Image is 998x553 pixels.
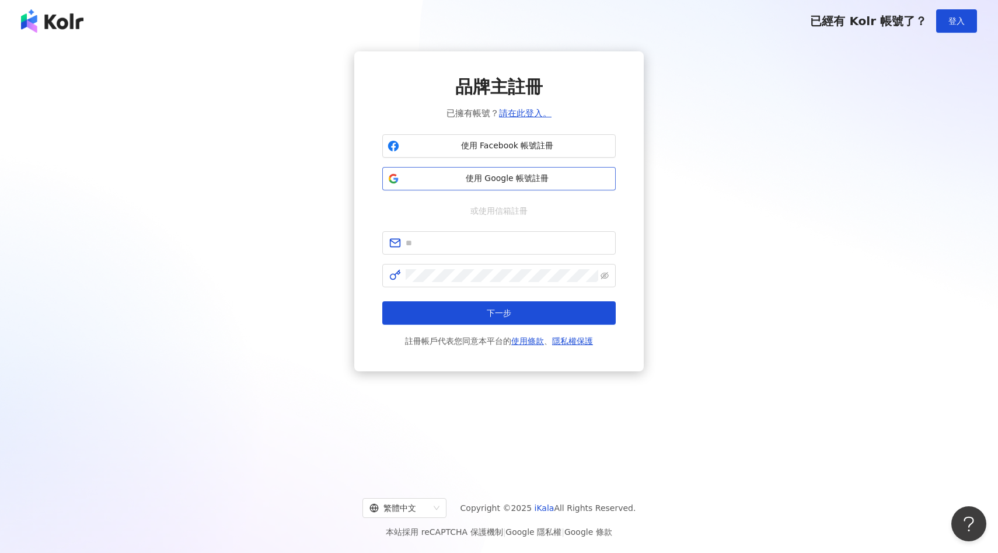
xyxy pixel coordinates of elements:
[404,173,610,185] span: 使用 Google 帳號註冊
[511,336,544,346] a: 使用條款
[601,272,609,280] span: eye-invisible
[552,336,593,346] a: 隱私權保護
[382,134,616,158] button: 使用 Facebook 帳號註冊
[21,9,83,33] img: logo
[446,106,552,120] span: 已擁有帳號？
[936,9,977,33] button: 登入
[404,140,610,152] span: 使用 Facebook 帳號註冊
[405,334,593,348] span: 註冊帳戶代表您同意本平台的 、
[499,108,552,119] a: 請在此登入。
[948,16,965,26] span: 登入
[487,308,511,318] span: 下一步
[386,525,612,539] span: 本站採用 reCAPTCHA 保護機制
[810,14,927,28] span: 已經有 Kolr 帳號了？
[382,301,616,325] button: 下一步
[505,527,561,537] a: Google 隱私權
[382,167,616,190] button: 使用 Google 帳號註冊
[460,501,636,515] span: Copyright © 2025 All Rights Reserved.
[455,75,543,99] span: 品牌主註冊
[951,506,986,541] iframe: Help Scout Beacon - Open
[561,527,564,537] span: |
[535,503,554,513] a: iKala
[369,499,429,517] div: 繁體中文
[564,527,612,537] a: Google 條款
[503,527,506,537] span: |
[462,204,536,217] span: 或使用信箱註冊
